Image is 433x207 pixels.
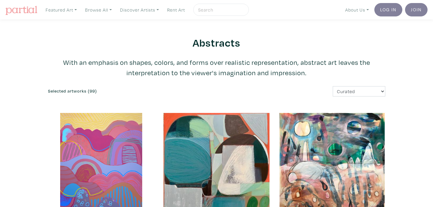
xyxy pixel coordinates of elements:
[82,4,115,16] a: Browse All
[48,36,385,49] h2: Abstracts
[43,4,80,16] a: Featured Art
[374,3,402,16] a: Log In
[405,3,428,16] a: Join
[117,4,162,16] a: Discover Artists
[48,89,212,94] h6: Selected artworks (99)
[342,4,372,16] a: About Us
[164,4,188,16] a: Rent Art
[198,6,243,14] input: Search
[48,57,385,78] p: With an emphasis on shapes, colors, and forms over realistic representation, abstract art leaves ...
